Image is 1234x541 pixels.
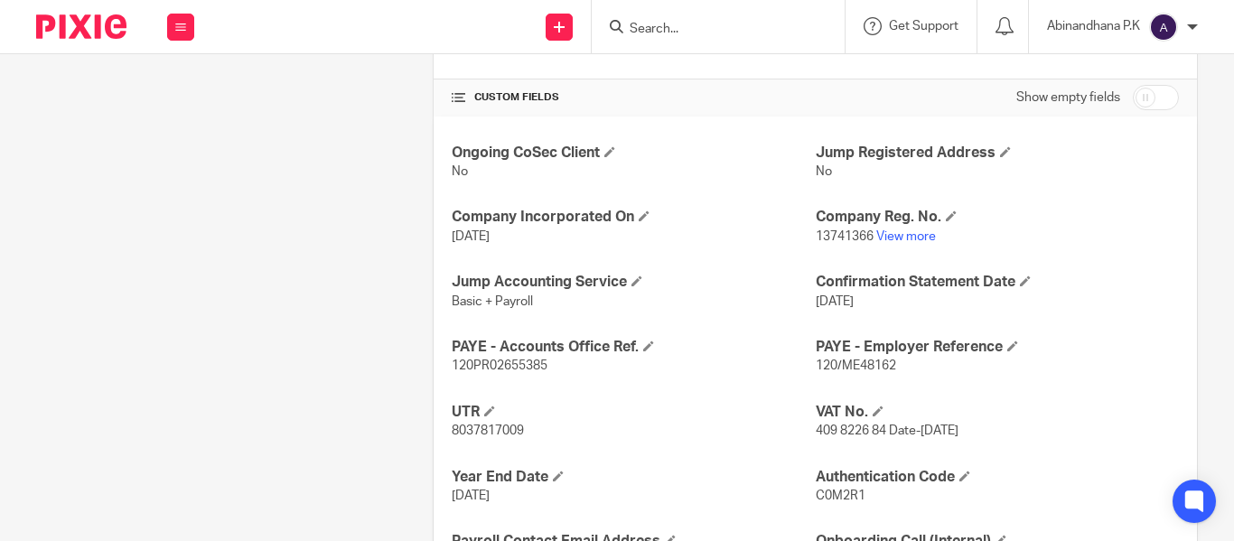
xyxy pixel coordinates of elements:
h4: VAT No. [816,403,1179,422]
span: Get Support [889,20,958,33]
h4: PAYE - Accounts Office Ref. [452,338,815,357]
p: Abinandhana P.K [1047,17,1140,35]
span: [DATE] [816,295,854,308]
a: View more [876,230,936,243]
span: 409 8226 84 Date-[DATE] [816,424,958,437]
span: 13741366 [816,230,874,243]
h4: CUSTOM FIELDS [452,90,815,105]
img: Pixie [36,14,126,39]
span: Basic + Payroll [452,295,533,308]
span: C0M2R1 [816,490,865,502]
h4: PAYE - Employer Reference [816,338,1179,357]
h4: Authentication Code [816,468,1179,487]
span: No [816,165,832,178]
span: 120PR02655385 [452,359,547,372]
h4: Company Reg. No. [816,208,1179,227]
h4: Ongoing CoSec Client [452,144,815,163]
h4: Company Incorporated On [452,208,815,227]
input: Search [628,22,790,38]
img: svg%3E [1149,13,1178,42]
span: 120/ME48162 [816,359,896,372]
span: No [452,165,468,178]
span: [DATE] [452,230,490,243]
span: 8037817009 [452,424,524,437]
h4: Confirmation Statement Date [816,273,1179,292]
label: Show empty fields [1016,89,1120,107]
h4: UTR [452,403,815,422]
h4: Jump Accounting Service [452,273,815,292]
span: [DATE] [452,490,490,502]
h4: Jump Registered Address [816,144,1179,163]
h4: Year End Date [452,468,815,487]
